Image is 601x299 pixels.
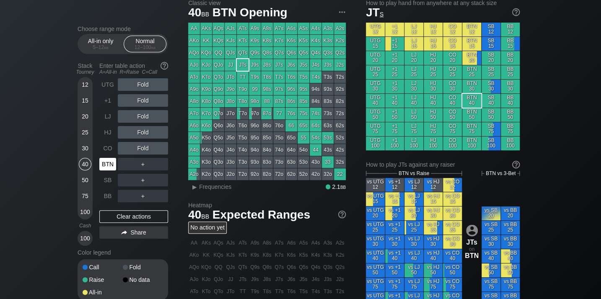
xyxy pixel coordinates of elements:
[225,156,236,168] div: J3o
[334,108,346,119] div: 72s
[385,94,404,108] div: +1 40
[443,80,462,93] div: CO 30
[334,132,346,144] div: 52s
[366,37,385,51] div: UTG 15
[237,59,249,71] div: JTs
[200,47,212,59] div: KQo
[366,161,520,168] div: How to play JTs against any raiser
[334,144,346,156] div: 42s
[83,289,123,295] div: All-in
[200,108,212,119] div: K7o
[380,9,383,18] span: s
[273,95,285,107] div: 87s
[273,83,285,95] div: 97s
[151,44,156,50] span: bb
[285,144,297,156] div: 64o
[462,137,481,150] div: BTN 100
[366,23,385,36] div: UTG 12
[298,47,309,59] div: Q5s
[443,37,462,51] div: CO 15
[334,95,346,107] div: 82s
[200,156,212,168] div: K3o
[79,78,91,91] div: 12
[334,47,346,59] div: Q2s
[424,37,443,51] div: HJ 15
[385,37,404,51] div: +1 15
[212,156,224,168] div: Q3o
[261,47,273,59] div: Q8s
[118,78,168,91] div: Fold
[285,132,297,144] div: 65o
[385,137,404,150] div: +1 100
[298,120,309,131] div: 65s
[404,23,423,36] div: LJ 12
[285,71,297,83] div: T6s
[249,144,261,156] div: 94o
[501,65,520,79] div: BB 25
[385,108,404,122] div: +1 50
[404,37,423,51] div: LJ 15
[200,59,212,71] div: KJo
[188,71,200,83] div: ATo
[501,94,520,108] div: BB 40
[249,83,261,95] div: 99
[188,83,200,95] div: A9o
[285,108,297,119] div: 76s
[404,122,423,136] div: LJ 75
[261,156,273,168] div: 83o
[273,108,285,119] div: 77
[237,108,249,119] div: T7o
[273,59,285,71] div: J7s
[322,168,334,180] div: 32o
[310,35,321,46] div: K4s
[334,35,346,46] div: K2s
[298,132,309,144] div: 55
[482,108,500,122] div: SB 50
[501,137,520,150] div: BB 100
[334,168,346,180] div: 22
[337,210,347,219] img: help.32db89a4.svg
[212,132,224,144] div: Q5o
[334,59,346,71] div: J2s
[83,277,123,283] div: Raise
[443,108,462,122] div: CO 50
[211,6,289,20] span: BTN Opening
[118,126,168,139] div: Fold
[200,120,212,131] div: K6o
[99,126,116,139] div: HJ
[298,168,309,180] div: 52o
[225,108,236,119] div: J7o
[273,144,285,156] div: 74o
[212,47,224,59] div: QQ
[273,35,285,46] div: K7s
[212,35,224,46] div: KQs
[273,168,285,180] div: 72o
[200,95,212,107] div: K8o
[424,65,443,79] div: HJ 25
[404,137,423,150] div: LJ 100
[249,168,261,180] div: 92o
[501,23,520,36] div: BB 12
[366,51,385,65] div: UTG 20
[237,156,249,168] div: T3o
[127,44,163,50] div: 12 – 100
[188,23,200,34] div: AA
[462,51,481,65] div: BTN 20
[200,144,212,156] div: K4o
[212,168,224,180] div: Q2o
[261,95,273,107] div: 88
[322,59,334,71] div: J3s
[443,122,462,136] div: CO 75
[99,142,116,155] div: CO
[225,59,236,71] div: JJ
[212,59,224,71] div: QJo
[462,37,481,51] div: BTN 15
[188,144,200,156] div: A4o
[511,8,521,17] img: help.32db89a4.svg
[285,120,297,131] div: 66
[310,23,321,34] div: A4s
[466,224,478,236] img: icon-avatar.b40e07d9.svg
[443,94,462,108] div: CO 40
[79,110,91,123] div: 20
[298,95,309,107] div: 85s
